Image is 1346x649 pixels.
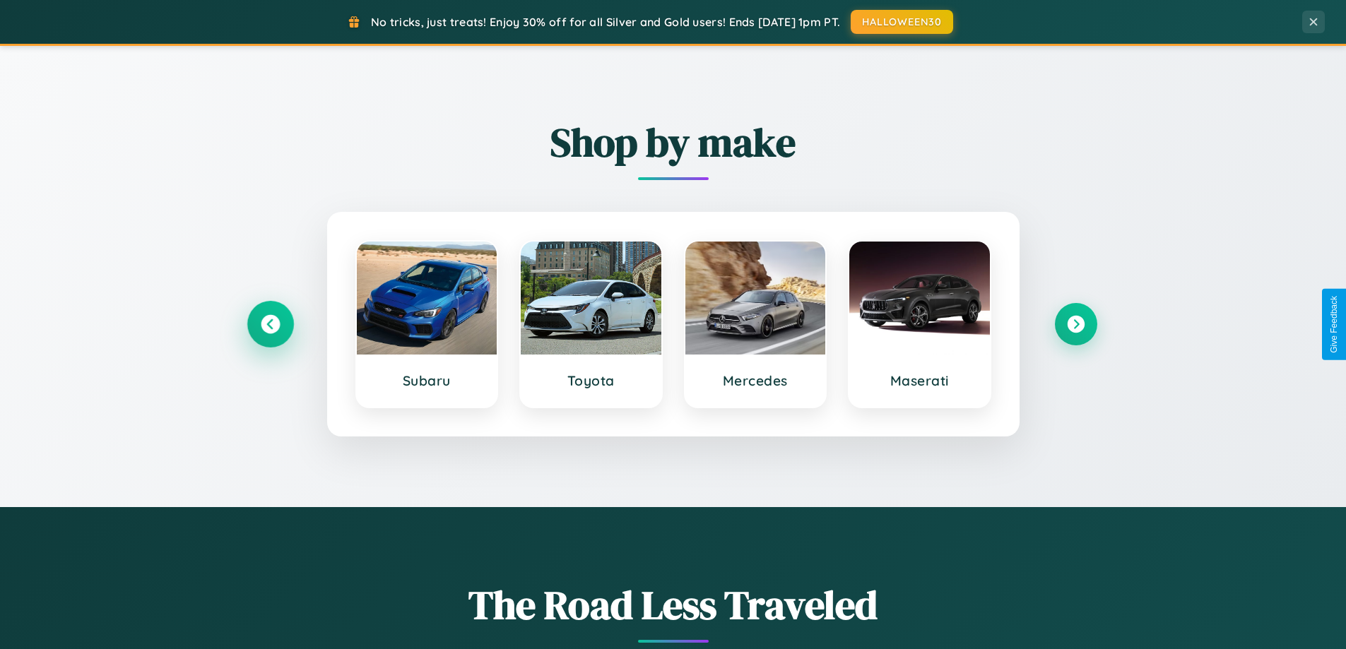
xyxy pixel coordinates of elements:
[851,10,953,34] button: HALLOWEEN30
[535,372,647,389] h3: Toyota
[249,578,1097,632] h1: The Road Less Traveled
[371,372,483,389] h3: Subaru
[371,15,840,29] span: No tricks, just treats! Enjoy 30% off for all Silver and Gold users! Ends [DATE] 1pm PT.
[1329,296,1339,353] div: Give Feedback
[249,115,1097,169] h2: Shop by make
[863,372,976,389] h3: Maserati
[699,372,812,389] h3: Mercedes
